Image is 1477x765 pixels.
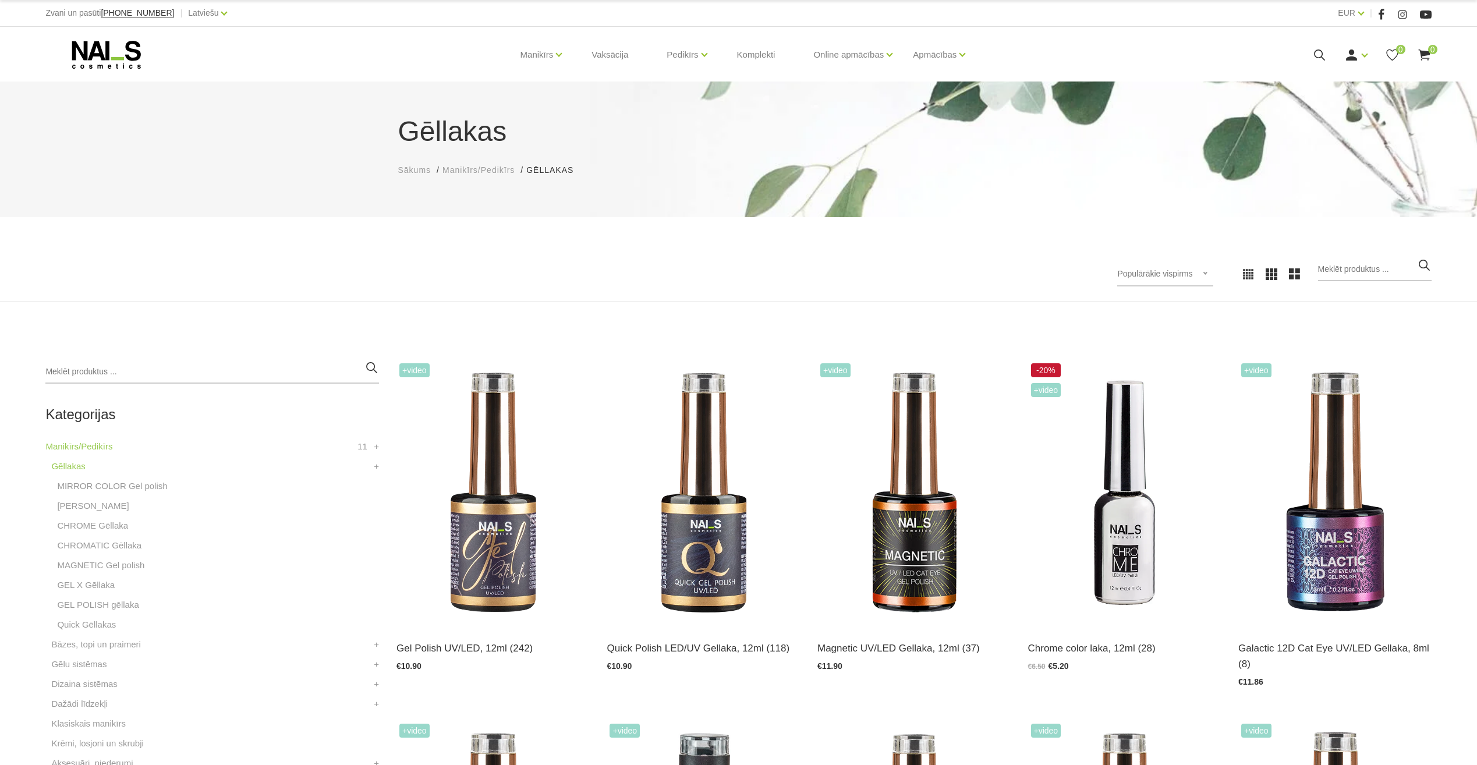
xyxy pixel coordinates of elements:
span: €10.90 [607,661,632,671]
a: Sākums [398,164,431,176]
img: Ilgnoturīga gellaka, kas sastāv no metāla mikrodaļiņām, kuras īpaša magnēta ietekmē var pārvērst ... [817,360,1011,626]
a: CHROME Gēllaka [57,519,128,533]
a: [PERSON_NAME] [57,499,129,513]
h1: Gēllakas [398,111,1079,153]
a: Gel Polish UV/LED, 12ml (242) [396,640,590,656]
span: 0 [1396,45,1405,54]
a: + [374,440,379,454]
span: Manikīrs/Pedikīrs [442,165,515,175]
li: Gēllakas [526,164,585,176]
a: + [374,459,379,473]
span: 0 [1428,45,1437,54]
span: +Video [399,363,430,377]
input: Meklēt produktus ... [45,360,379,384]
a: + [374,677,379,691]
a: Pedikīrs [667,31,698,78]
span: €11.86 [1238,677,1263,686]
span: Populārākie vispirms [1117,269,1192,278]
a: Gēlu sistēmas [51,657,107,671]
a: Vaksācija [582,27,637,83]
a: Dizaina sistēmas [51,677,117,691]
a: Komplekti [728,27,785,83]
span: +Video [1241,724,1271,738]
a: Gēllakas [51,459,85,473]
span: +Video [399,724,430,738]
a: EUR [1338,6,1355,20]
span: €10.90 [396,661,422,671]
span: | [180,6,182,20]
a: Manikīrs/Pedikīrs [45,440,112,454]
a: MAGNETIC Gel polish [57,558,144,572]
input: Meklēt produktus ... [1318,258,1432,281]
span: +Video [610,724,640,738]
span: +Video [1031,724,1061,738]
img: Ilgnoturīga, intensīvi pigmentēta gellaka. Viegli klājas, lieliski žūst, nesaraujas, neatkāpjas n... [396,360,590,626]
span: 11 [357,440,367,454]
a: Apmācības [913,31,957,78]
img: Ātri, ērti un vienkārši!Intensīvi pigmentēta gellaka, kas perfekti klājas arī vienā slānī, tādā v... [607,360,800,626]
a: MIRROR COLOR Gel polish [57,479,167,493]
a: GEL X Gēllaka [57,578,115,592]
span: Sākums [398,165,431,175]
a: CHROMATIC Gēllaka [57,539,141,552]
a: Chrome color laka, 12ml (28) [1028,640,1221,656]
a: Krēmi, losjoni un skrubji [51,736,143,750]
a: + [374,637,379,651]
a: 0 [1385,48,1400,62]
a: Dažādi līdzekļi [51,697,108,711]
a: Manikīrs [520,31,554,78]
a: [PHONE_NUMBER] [101,9,174,17]
span: +Video [1241,363,1271,377]
a: Quick Gēllakas [57,618,116,632]
a: + [374,697,379,711]
span: €11.90 [817,661,842,671]
a: Manikīrs/Pedikīrs [442,164,515,176]
span: | [1370,6,1372,20]
a: Galactic 12D Cat Eye UV/LED Gellaka, 8ml (8) [1238,640,1432,672]
a: + [374,657,379,671]
span: -20% [1031,363,1061,377]
h2: Kategorijas [45,407,379,422]
a: Klasiskais manikīrs [51,717,126,731]
a: Latviešu [188,6,218,20]
img: Paredzēta hromēta jeb spoguļspīduma efekta veidošanai uz pilnas naga plātnes vai atsevišķiem diza... [1028,360,1221,626]
a: Bāzes, topi un praimeri [51,637,140,651]
span: €5.20 [1049,661,1069,671]
span: €6.50 [1028,663,1046,671]
div: Zvani un pasūti [45,6,174,20]
span: +Video [820,363,851,377]
a: Online apmācības [813,31,884,78]
span: [PHONE_NUMBER] [101,8,174,17]
a: 0 [1417,48,1432,62]
span: +Video [1031,383,1061,397]
a: GEL POLISH gēllaka [57,598,139,612]
a: Magnetic UV/LED Gellaka, 12ml (37) [817,640,1011,656]
a: Quick Polish LED/UV Gellaka, 12ml (118) [607,640,800,656]
img: Daudzdimensionāla magnētiskā gellaka, kas satur smalkas, atstarojošas hroma daļiņas. Ar īpaša mag... [1238,360,1432,626]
